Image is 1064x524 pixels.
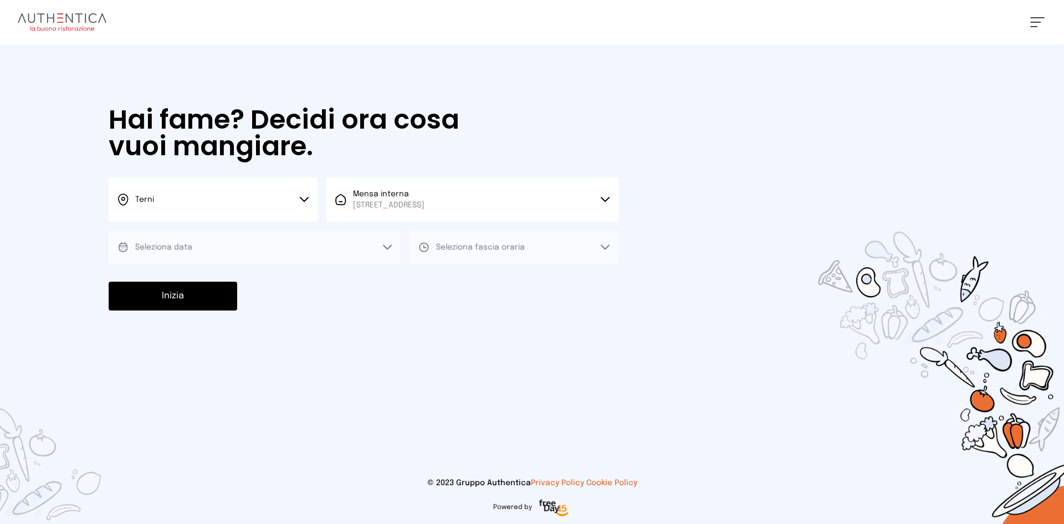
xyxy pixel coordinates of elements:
[326,177,618,222] button: Mensa interna[STREET_ADDRESS]
[18,13,106,31] img: logo.8f33a47.png
[109,177,318,222] button: Terni
[109,231,401,264] button: Seleziona data
[410,231,618,264] button: Seleziona fascia oraria
[493,503,532,512] span: Powered by
[353,189,424,211] span: Mensa interna
[109,282,237,311] button: Inizia
[135,196,154,204] span: Terni
[135,243,192,251] span: Seleziona data
[436,243,525,251] span: Seleziona fascia oraria
[18,477,1046,489] p: © 2023 Gruppo Authentica
[109,106,491,160] h1: Hai fame? Decidi ora cosa vuoi mangiare.
[536,497,571,520] img: logo-freeday.3e08031.png
[586,479,637,487] a: Cookie Policy
[531,479,584,487] a: Privacy Policy
[353,200,424,211] span: [STREET_ADDRESS]
[754,168,1064,524] img: sticker-selezione-mensa.70a28f7.png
